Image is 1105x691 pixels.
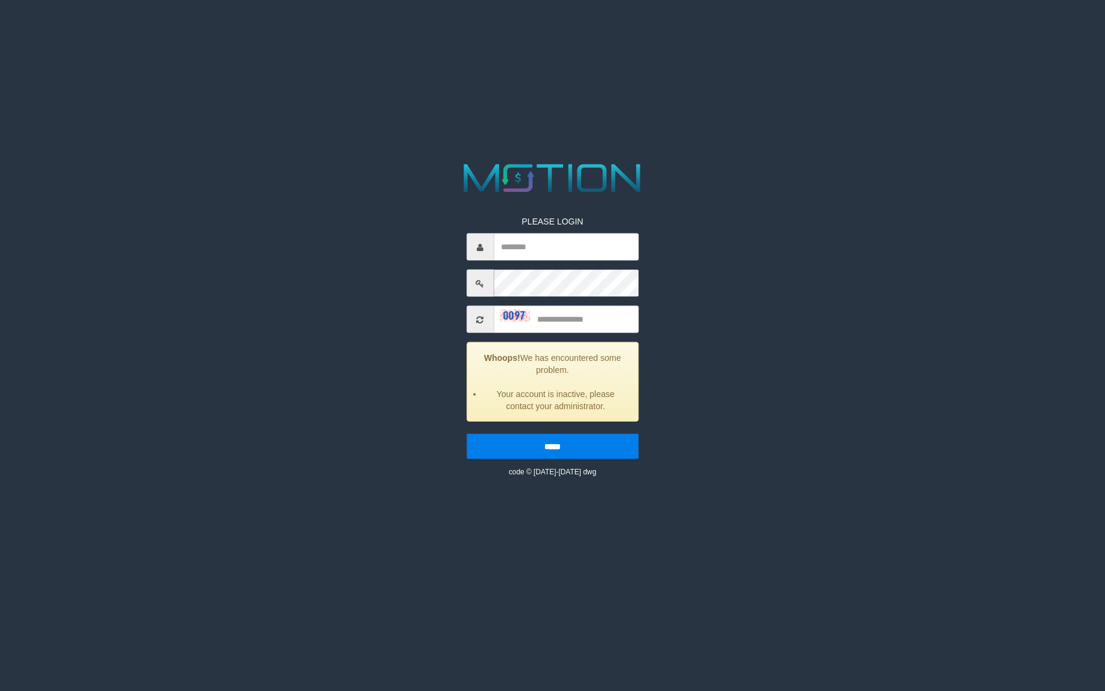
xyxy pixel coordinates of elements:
div: We has encountered some problem. [467,342,638,422]
img: MOTION_logo.png [456,159,649,197]
img: captcha [500,310,530,322]
strong: Whoops! [484,353,520,363]
li: Your account is inactive, please contact your administrator. [482,388,629,412]
p: PLEASE LOGIN [467,215,638,228]
small: code © [DATE]-[DATE] dwg [509,468,596,476]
